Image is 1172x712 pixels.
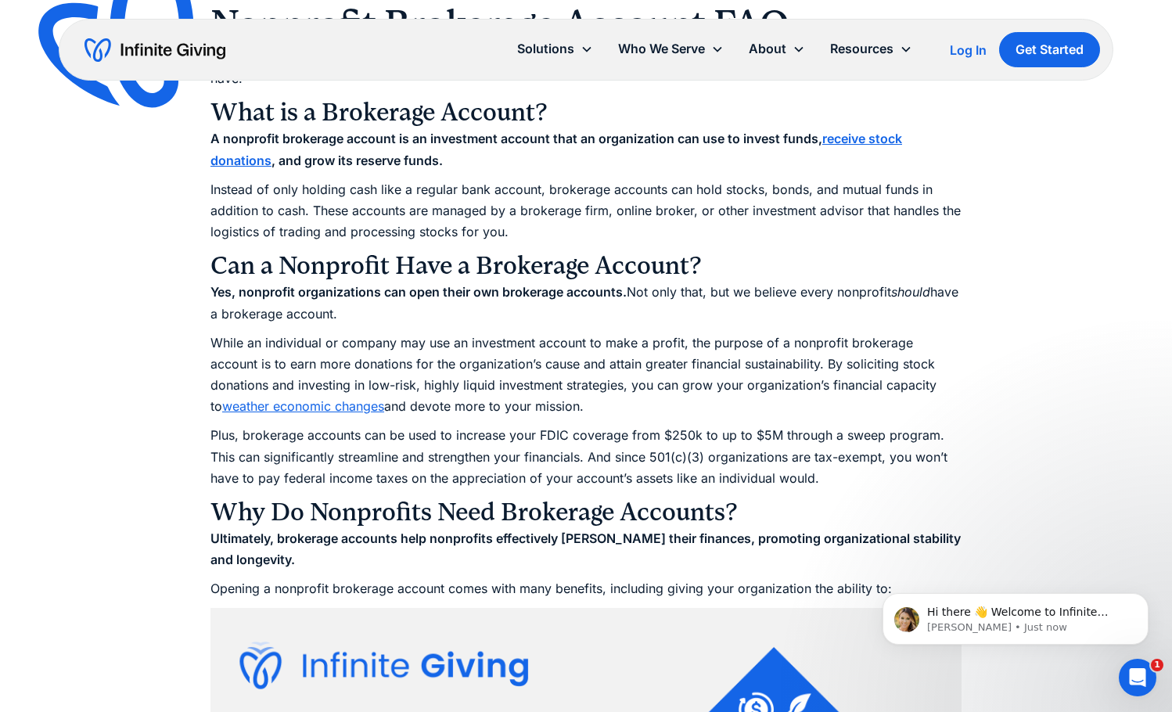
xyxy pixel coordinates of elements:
h3: What is a Brokerage Account? [210,97,962,128]
p: Opening a nonprofit brokerage account comes with many benefits, including giving your organizatio... [210,578,962,599]
a: receive stock donations [210,131,902,167]
div: Who We Serve [618,38,705,59]
p: Plus, brokerage accounts can be used to increase your FDIC coverage from $250k to up to $5M throu... [210,425,962,489]
div: Resources [818,32,925,66]
h3: Can a Nonprofit Have a Brokerage Account? [210,250,962,282]
div: Solutions [517,38,574,59]
iframe: Intercom notifications message [859,560,1172,670]
h3: Why Do Nonprofits Need Brokerage Accounts? [210,497,962,528]
em: should [891,284,930,300]
strong: Ultimately, brokerage accounts help nonprofits effectively [PERSON_NAME] their finances, promotin... [210,530,961,567]
div: Solutions [505,32,606,66]
a: Log In [950,41,987,59]
p: While an individual or company may use an investment account to make a profit, the purpose of a n... [210,333,962,418]
div: About [749,38,786,59]
p: Not only that, but we believe every nonprofit have a brokerage account. [210,282,962,324]
div: Log In [950,44,987,56]
div: About [736,32,818,66]
strong: , and grow its reserve funds. [271,153,443,168]
iframe: Intercom live chat [1119,659,1156,696]
div: Resources [830,38,893,59]
strong: A nonprofit brokerage account is an investment account that an organization can use to invest funds, [210,131,822,146]
a: weather economic changes [222,398,384,414]
p: Instead of only holding cash like a regular bank account, brokerage accounts can hold stocks, bon... [210,179,962,243]
a: home [84,38,225,63]
strong: Yes, nonprofit organizations can open their own brokerage accounts. [210,284,627,300]
div: Who We Serve [606,32,736,66]
a: Get Started [999,32,1100,67]
span: 1 [1151,659,1163,671]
